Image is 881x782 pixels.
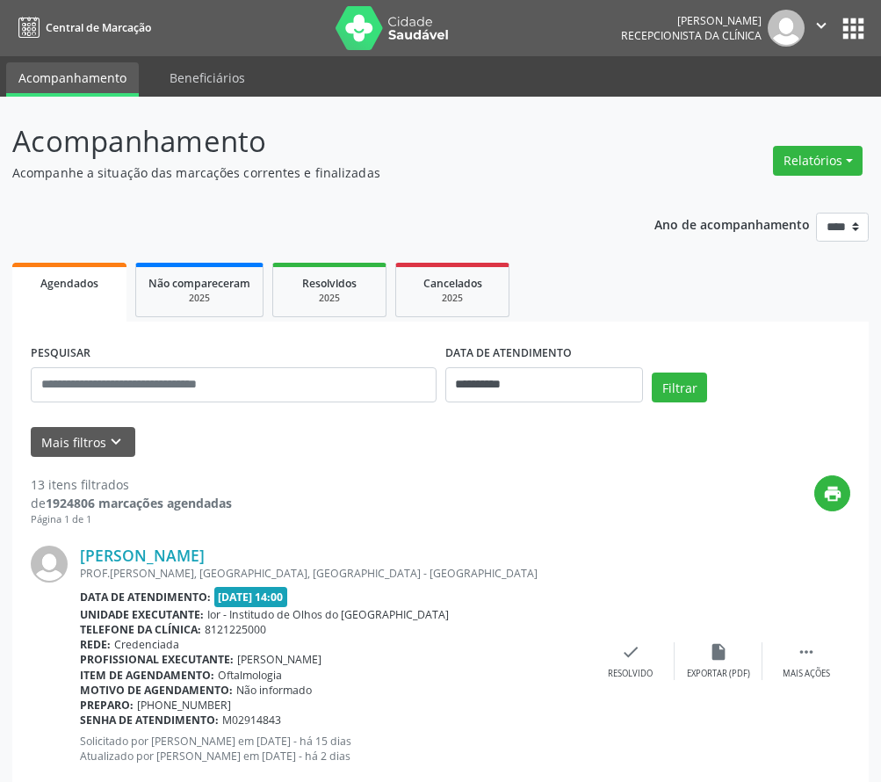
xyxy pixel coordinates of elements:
[797,642,816,662] i: 
[621,28,762,43] span: Recepcionista da clínica
[148,292,250,305] div: 2025
[423,276,482,291] span: Cancelados
[12,13,151,42] a: Central de Marcação
[805,10,838,47] button: 
[148,276,250,291] span: Não compareceram
[46,495,232,511] strong: 1924806 marcações agendadas
[46,20,151,35] span: Central de Marcação
[106,432,126,452] i: keyboard_arrow_down
[768,10,805,47] img: img
[80,637,111,652] b: Rede:
[31,340,90,367] label: PESQUISAR
[31,546,68,583] img: img
[814,475,850,511] button: print
[80,713,219,728] b: Senha de atendimento:
[205,622,266,637] span: 8121225000
[80,734,587,764] p: Solicitado por [PERSON_NAME] em [DATE] - há 15 dias Atualizado por [PERSON_NAME] em [DATE] - há 2...
[12,119,612,163] p: Acompanhamento
[80,683,233,698] b: Motivo de agendamento:
[823,484,842,503] i: print
[157,62,257,93] a: Beneficiários
[408,292,496,305] div: 2025
[80,698,134,713] b: Preparo:
[80,607,204,622] b: Unidade executante:
[838,13,869,44] button: apps
[6,62,139,97] a: Acompanhamento
[773,146,863,176] button: Relatórios
[12,163,612,182] p: Acompanhe a situação das marcações correntes e finalizadas
[285,292,373,305] div: 2025
[80,652,234,667] b: Profissional executante:
[445,340,572,367] label: DATA DE ATENDIMENTO
[608,668,653,680] div: Resolvido
[214,587,288,607] span: [DATE] 14:00
[80,546,205,565] a: [PERSON_NAME]
[783,668,830,680] div: Mais ações
[80,590,211,605] b: Data de atendimento:
[237,652,321,667] span: [PERSON_NAME]
[114,637,179,652] span: Credenciada
[31,475,232,494] div: 13 itens filtrados
[80,668,214,683] b: Item de agendamento:
[207,607,449,622] span: Ior - Institudo de Olhos do [GEOGRAPHIC_DATA]
[687,668,750,680] div: Exportar (PDF)
[236,683,312,698] span: Não informado
[654,213,810,235] p: Ano de acompanhamento
[222,713,281,728] span: M02914843
[31,494,232,512] div: de
[652,373,707,402] button: Filtrar
[80,622,201,637] b: Telefone da clínica:
[709,642,728,662] i: insert_drive_file
[621,642,640,662] i: check
[31,512,232,527] div: Página 1 de 1
[80,566,587,581] div: PROF.[PERSON_NAME], [GEOGRAPHIC_DATA], [GEOGRAPHIC_DATA] - [GEOGRAPHIC_DATA]
[812,16,831,35] i: 
[621,13,762,28] div: [PERSON_NAME]
[40,276,98,291] span: Agendados
[302,276,357,291] span: Resolvidos
[218,668,282,683] span: Oftalmologia
[137,698,231,713] span: [PHONE_NUMBER]
[31,427,135,458] button: Mais filtroskeyboard_arrow_down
